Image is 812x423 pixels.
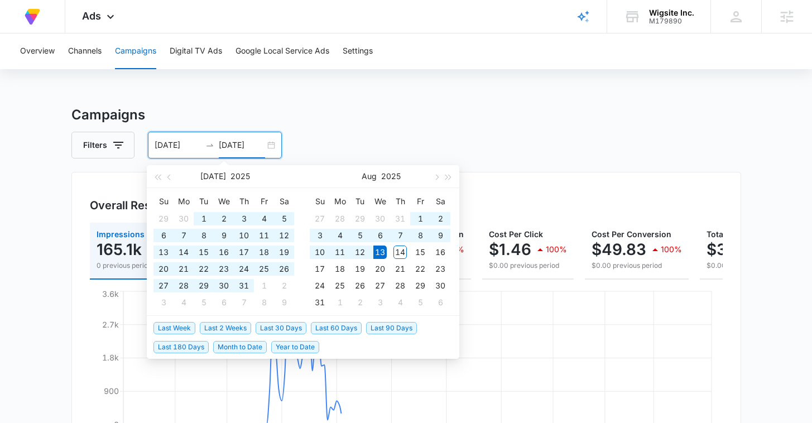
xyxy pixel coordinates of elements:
button: Campaigns [115,33,156,69]
td: 2025-07-29 [194,277,214,294]
div: 30 [434,279,447,292]
td: 2025-07-14 [174,244,194,261]
div: 28 [333,212,347,225]
th: Fr [254,193,274,210]
td: 2025-07-19 [274,244,294,261]
p: $49.83 [592,241,646,258]
div: 27 [157,279,170,292]
td: 2025-08-16 [430,244,450,261]
button: 2025 [230,165,250,188]
div: 13 [373,246,387,259]
td: 2025-08-04 [174,294,194,311]
td: 2025-08-01 [410,210,430,227]
div: 3 [237,212,251,225]
button: Filters [71,132,134,158]
button: Aug [362,165,377,188]
td: 2025-08-18 [330,261,350,277]
div: 31 [237,279,251,292]
input: End date [219,139,265,151]
td: 2025-07-07 [174,227,194,244]
div: 29 [157,212,170,225]
td: 2025-08-13 [370,244,390,261]
div: 12 [277,229,291,242]
tspan: 3.6k [102,289,119,299]
td: 2025-08-05 [350,227,370,244]
td: 2025-08-02 [430,210,450,227]
div: 2 [217,212,230,225]
div: 21 [393,262,407,276]
td: 2025-08-14 [390,244,410,261]
td: 2025-07-29 [350,210,370,227]
td: 2025-08-30 [430,277,450,294]
div: 7 [237,296,251,309]
div: 15 [197,246,210,259]
td: 2025-08-01 [254,277,274,294]
td: 2025-07-15 [194,244,214,261]
th: Th [390,193,410,210]
td: 2025-07-08 [194,227,214,244]
span: Cost Per Click [489,229,543,239]
td: 2025-07-31 [390,210,410,227]
td: 2025-08-08 [410,227,430,244]
td: 2025-07-17 [234,244,254,261]
td: 2025-09-06 [430,294,450,311]
td: 2025-08-21 [390,261,410,277]
span: Cost Per Conversion [592,229,671,239]
span: Ads [82,10,101,22]
div: 27 [373,279,387,292]
td: 2025-08-05 [194,294,214,311]
div: 5 [353,229,367,242]
div: 19 [353,262,367,276]
div: 1 [414,212,427,225]
div: 1 [257,279,271,292]
p: 100% [661,246,682,253]
td: 2025-08-25 [330,277,350,294]
td: 2025-07-04 [254,210,274,227]
div: 15 [414,246,427,259]
td: 2025-08-04 [330,227,350,244]
td: 2025-08-10 [310,244,330,261]
td: 2025-07-27 [310,210,330,227]
div: 10 [313,246,326,259]
div: 12 [353,246,367,259]
div: 25 [257,262,271,276]
td: 2025-08-03 [310,227,330,244]
th: Sa [274,193,294,210]
td: 2025-07-16 [214,244,234,261]
td: 2025-07-10 [234,227,254,244]
img: Volusion [22,7,42,27]
div: 5 [277,212,291,225]
div: 13 [157,246,170,259]
div: 5 [197,296,210,309]
td: 2025-08-12 [350,244,370,261]
td: 2025-07-02 [214,210,234,227]
div: 20 [373,262,387,276]
div: 31 [313,296,326,309]
td: 2025-07-25 [254,261,274,277]
td: 2025-07-12 [274,227,294,244]
td: 2025-07-13 [153,244,174,261]
td: 2025-07-22 [194,261,214,277]
div: 30 [177,212,190,225]
div: 7 [177,229,190,242]
td: 2025-07-06 [153,227,174,244]
th: Fr [410,193,430,210]
td: 2025-08-28 [390,277,410,294]
td: 2025-08-09 [430,227,450,244]
h3: Overall Results [90,197,170,214]
button: [DATE] [200,165,226,188]
td: 2025-07-05 [274,210,294,227]
span: Total Spend [707,229,752,239]
div: 4 [177,296,190,309]
p: $3,837.10 [707,241,779,258]
div: 27 [313,212,326,225]
td: 2025-07-24 [234,261,254,277]
td: 2025-08-23 [430,261,450,277]
p: $1.46 [489,241,531,258]
button: Channels [68,33,102,69]
td: 2025-08-26 [350,277,370,294]
div: 22 [197,262,210,276]
div: 30 [217,279,230,292]
span: Last 180 Days [153,341,209,353]
span: Last 2 Weeks [200,322,251,334]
